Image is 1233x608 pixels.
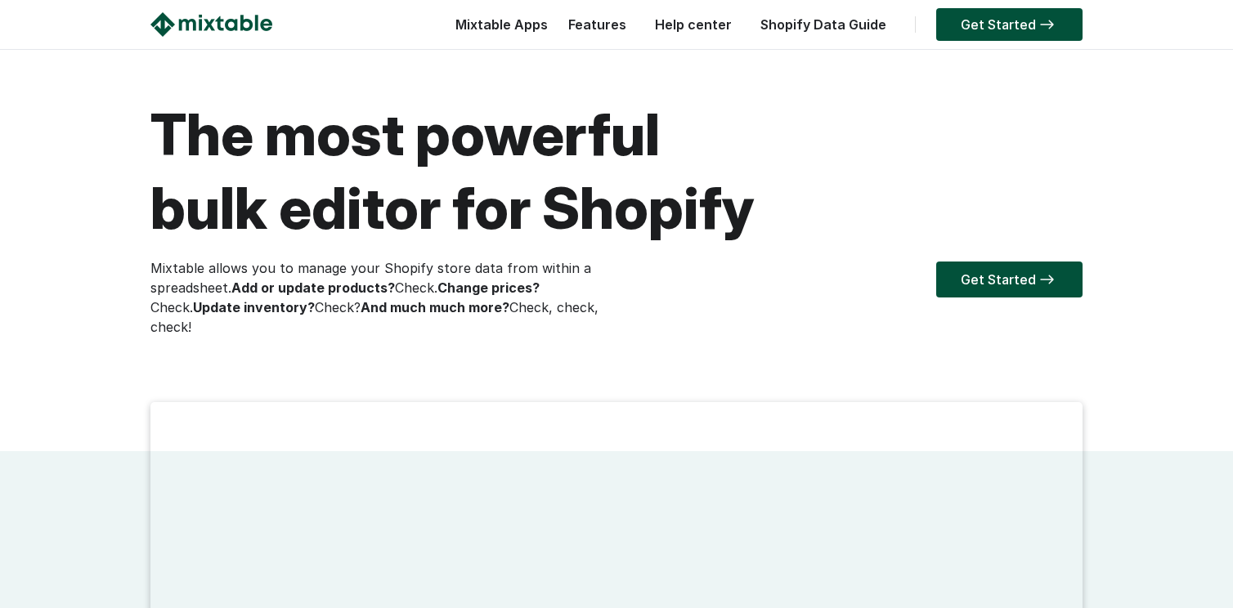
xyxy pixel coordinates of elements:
[752,16,894,33] a: Shopify Data Guide
[647,16,740,33] a: Help center
[193,299,315,315] strong: Update inventory?
[936,262,1083,297] a: Get Started
[560,16,634,33] a: Features
[1036,20,1058,29] img: arrow-right.svg
[936,8,1083,41] a: Get Started
[150,98,1083,245] h1: The most powerful bulk editor for Shopify
[1036,275,1058,284] img: arrow-right.svg
[150,258,616,337] p: Mixtable allows you to manage your Shopify store data from within a spreadsheet. Check. Check. Ch...
[437,279,540,296] strong: Change prices?
[447,12,548,45] div: Mixtable Apps
[150,12,272,37] img: Mixtable logo
[361,299,509,315] strong: And much much more?
[231,279,395,296] strong: Add or update products?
